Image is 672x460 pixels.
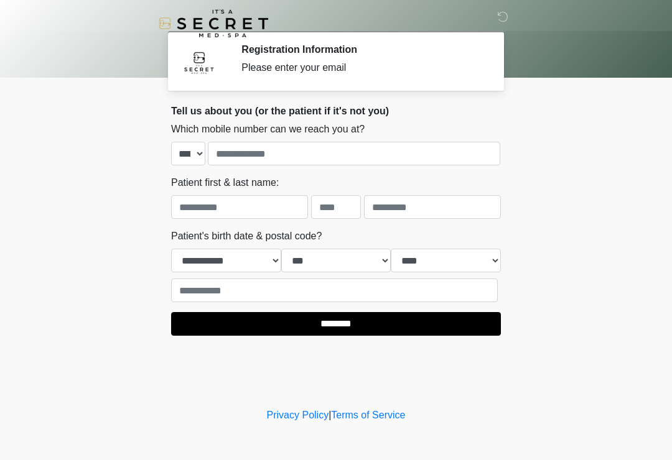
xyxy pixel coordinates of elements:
img: Agent Avatar [180,44,218,81]
a: Privacy Policy [267,410,329,420]
label: Which mobile number can we reach you at? [171,122,365,137]
a: | [329,410,331,420]
a: Terms of Service [331,410,405,420]
div: Please enter your email [241,60,482,75]
label: Patient first & last name: [171,175,279,190]
img: It's A Secret Med Spa Logo [159,9,268,37]
h2: Registration Information [241,44,482,55]
h2: Tell us about you (or the patient if it's not you) [171,105,501,117]
label: Patient's birth date & postal code? [171,229,322,244]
